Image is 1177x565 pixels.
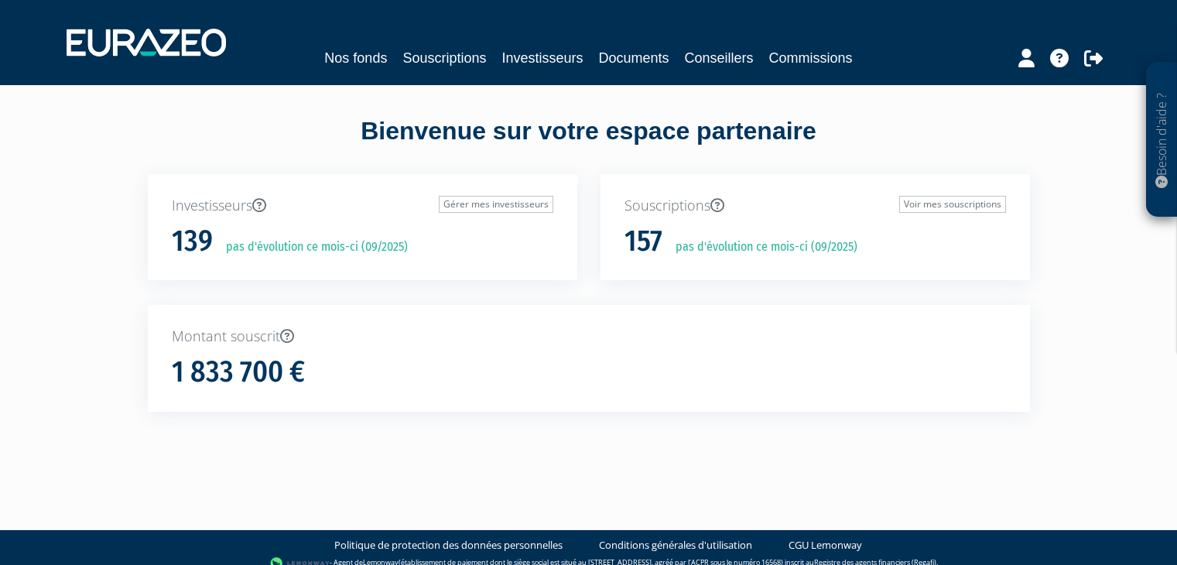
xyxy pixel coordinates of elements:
div: Bienvenue sur votre espace partenaire [136,114,1042,174]
a: Gérer mes investisseurs [439,196,553,213]
img: 1732889491-logotype_eurazeo_blanc_rvb.png [67,29,226,56]
a: Conditions générales d'utilisation [599,538,752,553]
a: Documents [599,47,669,69]
h1: 157 [624,225,662,258]
h1: 139 [172,225,213,258]
a: Conseillers [685,47,754,69]
a: Politique de protection des données personnelles [334,538,563,553]
a: Commissions [769,47,853,69]
a: Souscriptions [402,47,486,69]
p: pas d'évolution ce mois-ci (09/2025) [665,238,857,256]
a: Voir mes souscriptions [899,196,1006,213]
p: Souscriptions [624,196,1006,216]
p: Investisseurs [172,196,553,216]
h1: 1 833 700 € [172,356,305,389]
a: Investisseurs [501,47,583,69]
a: Nos fonds [324,47,387,69]
p: Montant souscrit [172,327,1006,347]
p: pas d'évolution ce mois-ci (09/2025) [215,238,408,256]
p: Besoin d'aide ? [1153,70,1171,210]
a: CGU Lemonway [789,538,862,553]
